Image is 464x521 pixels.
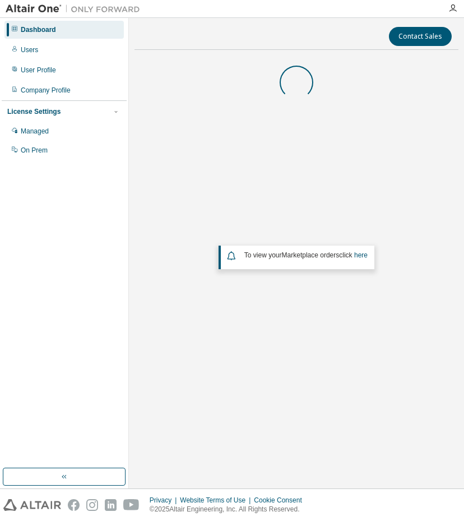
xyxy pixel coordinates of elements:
[86,499,98,511] img: instagram.svg
[254,496,308,505] div: Cookie Consent
[21,66,56,75] div: User Profile
[244,251,368,259] span: To view your click
[21,45,38,54] div: Users
[150,505,309,514] p: © 2025 Altair Engineering, Inc. All Rights Reserved.
[123,499,140,511] img: youtube.svg
[105,499,117,511] img: linkedin.svg
[21,86,71,95] div: Company Profile
[180,496,254,505] div: Website Terms of Use
[389,27,452,46] button: Contact Sales
[282,251,340,259] em: Marketplace orders
[6,3,146,15] img: Altair One
[150,496,180,505] div: Privacy
[7,107,61,116] div: License Settings
[68,499,80,511] img: facebook.svg
[21,127,49,136] div: Managed
[354,251,368,259] a: here
[3,499,61,511] img: altair_logo.svg
[21,25,56,34] div: Dashboard
[21,146,48,155] div: On Prem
